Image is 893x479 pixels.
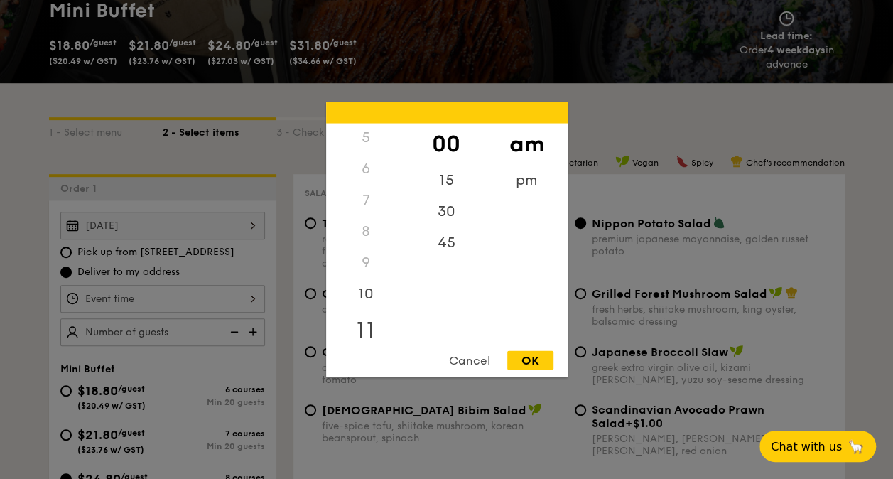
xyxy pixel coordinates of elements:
div: 45 [406,227,487,259]
div: 30 [406,196,487,227]
div: 00 [406,124,487,165]
div: 9 [326,247,406,279]
div: 15 [406,165,487,196]
div: OK [507,351,553,370]
div: 5 [326,122,406,154]
span: 🦙 [848,438,865,455]
div: pm [487,165,567,196]
div: 11 [326,310,406,351]
span: Chat with us [771,440,842,453]
button: Chat with us🦙 [759,431,876,462]
div: 6 [326,154,406,185]
div: 10 [326,279,406,310]
div: am [487,124,567,165]
div: Cancel [435,351,504,370]
div: 8 [326,216,406,247]
div: 7 [326,185,406,216]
